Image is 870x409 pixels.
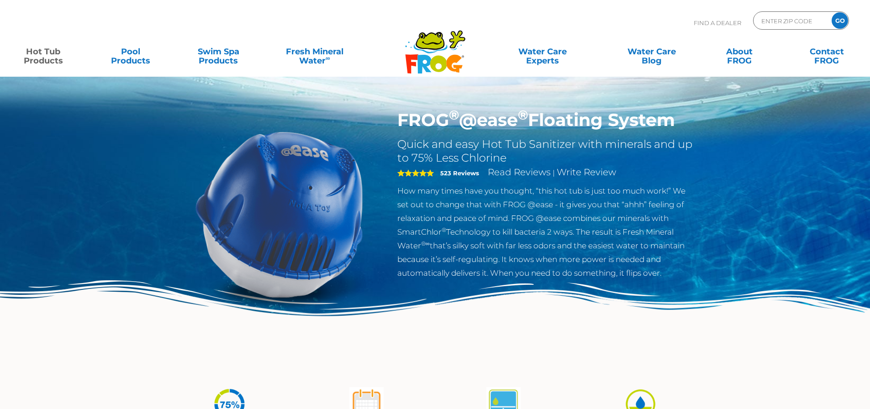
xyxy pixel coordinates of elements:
a: AboutFROG [705,42,773,61]
sup: ® [518,107,528,123]
sup: ® [442,226,446,233]
p: Find A Dealer [694,11,741,34]
h1: FROG @ease Floating System [397,110,696,131]
h2: Quick and easy Hot Tub Sanitizer with minerals and up to 75% Less Chlorine [397,137,696,165]
a: Hot TubProducts [9,42,77,61]
a: Read Reviews [488,167,551,178]
a: Fresh MineralWater∞ [272,42,357,61]
sup: ® [449,107,459,123]
span: | [553,168,555,177]
a: Swim SpaProducts [185,42,253,61]
span: 5 [397,169,434,177]
img: Frog Products Logo [400,18,470,74]
a: Water CareBlog [617,42,685,61]
p: How many times have you thought, “this hot tub is just too much work!” We set out to change that ... [397,184,696,280]
a: Write Review [557,167,616,178]
a: PoolProducts [97,42,165,61]
strong: 523 Reviews [440,169,479,177]
sup: ∞ [326,54,330,62]
a: ContactFROG [793,42,861,61]
a: Water CareExperts [487,42,598,61]
input: GO [832,12,848,29]
img: hot-tub-product-atease-system.png [175,110,384,319]
sup: ®∞ [421,240,430,247]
